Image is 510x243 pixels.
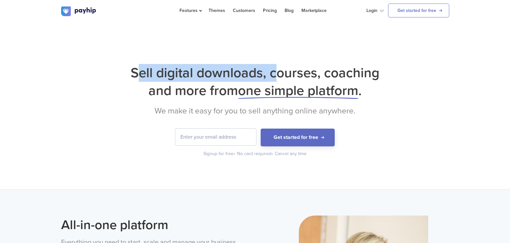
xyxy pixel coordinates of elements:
[358,82,362,99] span: .
[271,151,273,156] span: •
[388,4,449,17] a: Get started for free
[61,216,250,234] h2: All-in-one platform
[275,151,307,157] div: Cancel any time
[179,8,201,13] span: Features
[61,6,97,16] img: logo.svg
[233,151,235,156] span: •
[238,82,358,99] span: one simple platform
[261,129,335,146] button: Get started for free
[237,151,274,157] div: No card required
[175,129,256,145] input: Enter your email address
[61,106,449,116] h2: We make it easy for you to sell anything online anywhere.
[203,151,236,157] div: Signup for free
[61,64,449,100] h1: Sell digital downloads, courses, coaching and more from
